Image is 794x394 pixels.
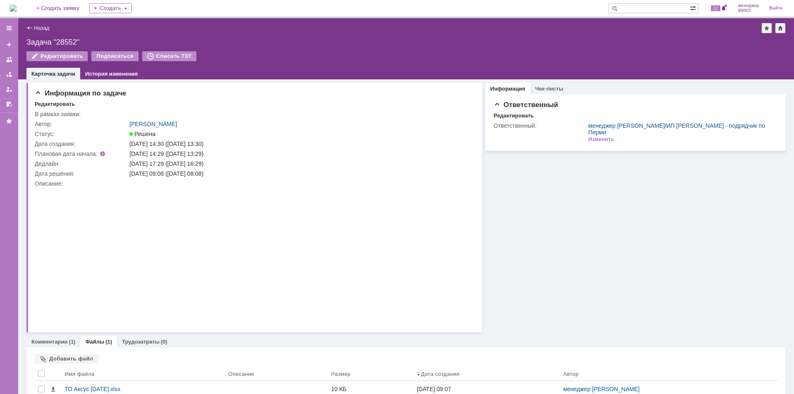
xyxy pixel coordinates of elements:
a: Карточка задачи [31,71,75,77]
div: [DATE] 09:07 [417,386,451,392]
div: / [588,122,773,136]
div: (1) [69,339,76,345]
a: менеджер [PERSON_NAME] [588,122,665,129]
th: Автор [560,367,777,381]
div: Дедлайн: [35,160,128,167]
div: Ответственный: [494,122,587,129]
span: менеджер [738,3,759,8]
span: Решена [129,131,155,137]
a: Информация [490,86,525,92]
div: [DATE] 09:08 ([DATE] 08:08) [129,170,469,177]
div: (1) [105,339,112,345]
div: Размер [331,371,351,377]
div: Автор [563,371,579,377]
div: [DATE] 14:29 ([DATE] 13:29) [129,150,469,157]
img: logo [10,5,17,12]
a: [PERSON_NAME] [129,121,177,127]
span: Расширенный поиск [690,4,698,12]
a: Перейти на домашнюю страницу [10,5,17,12]
span: Ответственный [494,101,558,109]
a: Заявки на командах [2,53,16,66]
div: (0) [161,339,167,345]
a: История изменения [85,71,138,77]
div: 10 КБ [331,386,410,392]
a: Чек-листы [535,86,563,92]
div: Дата решения: [35,170,128,177]
span: Скачать файл [50,386,56,392]
span: Информация по задаче [35,89,126,97]
div: Описание [228,371,254,377]
div: Описание: [35,180,471,187]
div: ТО Аксус [DATE].xlsx [65,386,222,392]
a: Трудозатраты [122,339,160,345]
a: Создать заявку [2,38,16,51]
div: Создать [89,3,132,13]
div: Статус: [35,131,128,137]
div: Задача "28552" [26,38,786,46]
a: Назад [34,25,49,31]
th: Имя файла [61,367,225,381]
th: Дата создания [414,367,560,381]
th: Размер [328,367,414,381]
span: 12 [711,5,720,11]
a: Файлы [85,339,104,345]
div: Редактировать [494,112,534,119]
div: Редактировать [35,101,75,107]
a: Мои согласования [2,98,16,111]
a: менеджер [PERSON_NAME] [563,386,640,392]
div: Дата создания [421,371,459,377]
div: Автор: [35,121,128,127]
div: [DATE] 17:29 ([DATE] 16:29) [129,160,469,167]
div: Добавить в избранное [762,23,772,33]
div: Дата создания: [35,141,128,147]
a: Мои заявки [2,83,16,96]
a: Заявки в моей ответственности [2,68,16,81]
a: ИП [PERSON_NAME] - подрядчик по Перми [588,122,765,136]
div: В рамках заявки: [35,111,128,117]
div: Имя файла [65,371,94,377]
div: Изменить [588,136,615,143]
a: Комментарии [31,339,68,345]
span: МИКО [738,8,759,13]
div: Плановая дата начала: [35,150,118,157]
div: Сделать домашней страницей [775,23,785,33]
div: [DATE] 14:30 ([DATE] 13:30) [129,141,469,147]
